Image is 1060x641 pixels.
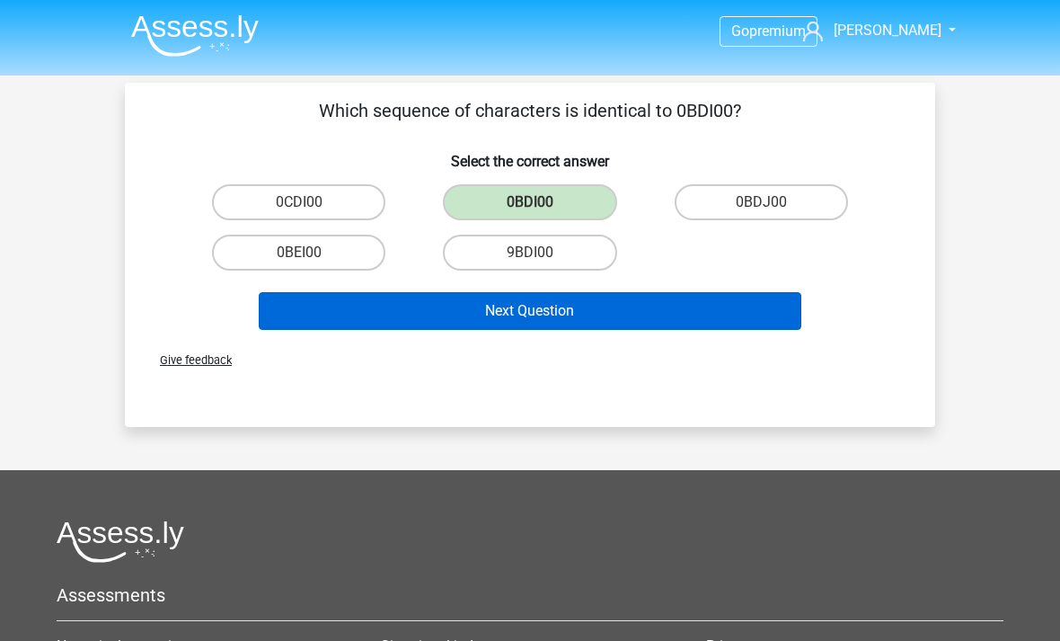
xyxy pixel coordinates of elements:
[796,20,943,41] a: [PERSON_NAME]
[212,184,385,220] label: 0CDI00
[443,235,616,271] label: 9BDI00
[212,235,385,271] label: 0BEI00
[731,22,749,40] span: Go
[834,22,941,39] span: [PERSON_NAME]
[146,353,232,367] span: Give feedback
[259,292,802,330] button: Next Question
[131,14,259,57] img: Assessly
[675,184,848,220] label: 0BDJ00
[57,584,1003,606] h5: Assessments
[749,22,806,40] span: premium
[154,97,906,124] p: Which sequence of characters is identical to 0BDI00?
[443,184,616,220] label: 0BDI00
[154,138,906,170] h6: Select the correct answer
[720,19,817,43] a: Gopremium
[57,521,184,563] img: Assessly logo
